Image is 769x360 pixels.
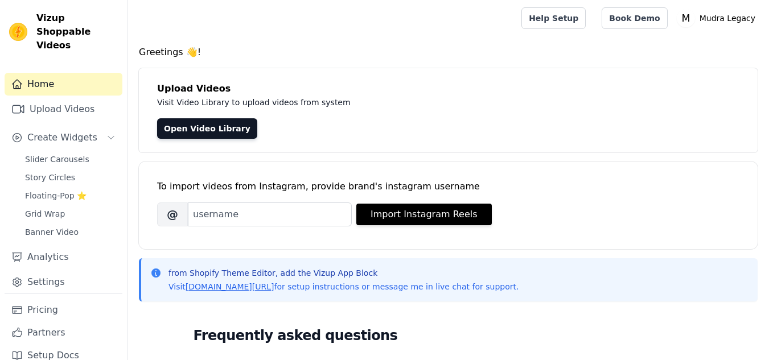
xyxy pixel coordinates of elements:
a: Analytics [5,246,122,268]
p: Mudra Legacy [695,8,760,28]
a: Home [5,73,122,96]
span: Banner Video [25,226,79,238]
a: Slider Carousels [18,151,122,167]
a: Book Demo [602,7,667,29]
div: To import videos from Instagram, provide brand's instagram username [157,180,739,193]
button: M Mudra Legacy [677,8,760,28]
a: Grid Wrap [18,206,122,222]
a: Pricing [5,299,122,321]
button: Create Widgets [5,126,122,149]
span: Slider Carousels [25,154,89,165]
h2: Frequently asked questions [194,324,704,347]
a: Floating-Pop ⭐ [18,188,122,204]
span: Story Circles [25,172,75,183]
span: Vizup Shoppable Videos [36,11,118,52]
input: username [188,202,352,226]
p: from Shopify Theme Editor, add the Vizup App Block [168,267,519,279]
text: M [681,13,690,24]
button: Import Instagram Reels [356,204,492,225]
a: Help Setup [521,7,586,29]
p: Visit for setup instructions or message me in live chat for support. [168,281,519,292]
span: Floating-Pop ⭐ [25,190,87,201]
a: Upload Videos [5,98,122,121]
span: Grid Wrap [25,208,65,220]
span: Create Widgets [27,131,97,144]
h4: Greetings 👋! [139,45,758,59]
span: @ [157,202,188,226]
h4: Upload Videos [157,82,739,96]
a: Open Video Library [157,118,257,139]
p: Visit Video Library to upload videos from system [157,96,667,109]
a: Settings [5,271,122,293]
a: Banner Video [18,224,122,240]
a: Story Circles [18,169,122,185]
a: Partners [5,321,122,344]
img: Vizup [9,23,27,41]
a: [DOMAIN_NAME][URL] [186,282,274,291]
